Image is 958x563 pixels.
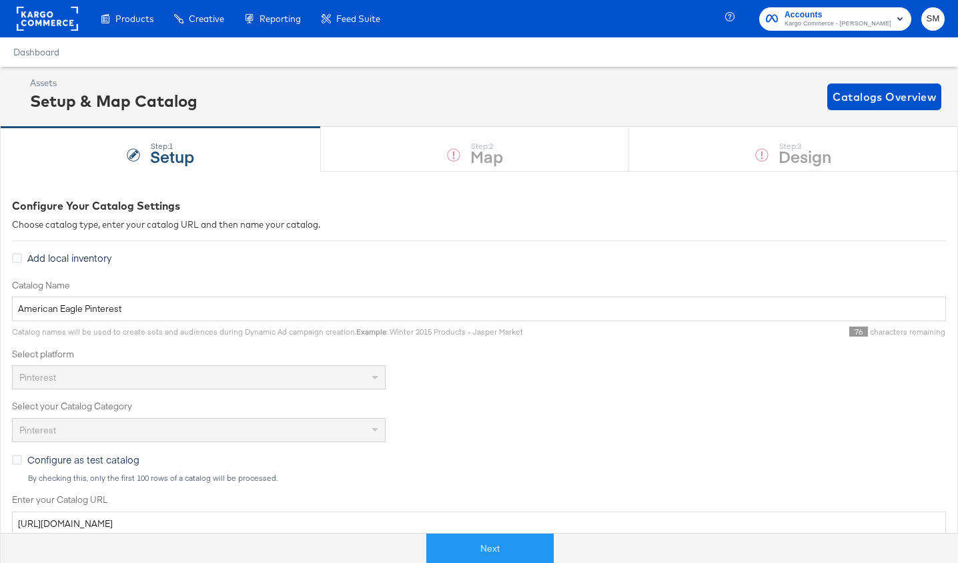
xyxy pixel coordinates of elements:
[27,453,139,466] span: Configure as test catalog
[12,494,946,506] label: Enter your Catalog URL
[921,7,945,31] button: SM
[927,11,939,27] span: SM
[12,512,946,536] input: Enter Catalog URL, e.g. http://www.example.com/products.xml
[785,8,891,22] span: Accounts
[759,7,911,31] button: AccountsKargo Commerce - [PERSON_NAME]
[833,87,936,106] span: Catalogs Overview
[150,145,194,167] strong: Setup
[785,19,891,29] span: Kargo Commerce - [PERSON_NAME]
[12,348,946,361] label: Select platform
[12,327,523,337] span: Catalog names will be used to create sets and audiences during Dynamic Ad campaign creation. : Wi...
[13,47,59,57] a: Dashboard
[189,13,224,24] span: Creative
[115,13,153,24] span: Products
[19,424,56,436] span: Pinterest
[27,474,946,483] div: By checking this, only the first 100 rows of a catalog will be processed.
[336,13,380,24] span: Feed Suite
[27,251,111,264] span: Add local inventory
[12,198,946,214] div: Configure Your Catalog Settings
[30,89,197,112] div: Setup & Map Catalog
[12,400,946,413] label: Select your Catalog Category
[849,327,868,337] span: 76
[260,13,301,24] span: Reporting
[150,142,194,151] div: Step: 1
[12,279,946,292] label: Catalog Name
[523,327,946,337] div: characters remaining
[12,297,946,321] input: Name your catalog e.g. My Dynamic Product Catalog
[19,371,56,383] span: Pinterest
[12,218,946,231] div: Choose catalog type, enter your catalog URL and then name your catalog.
[356,327,386,337] strong: Example
[827,83,941,110] button: Catalogs Overview
[30,77,197,89] div: Assets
